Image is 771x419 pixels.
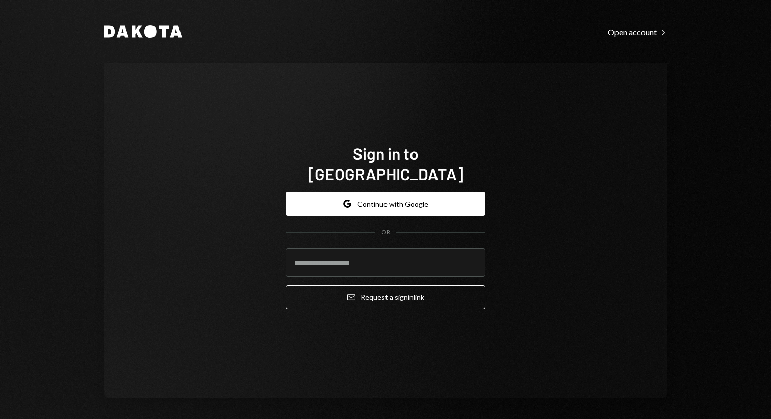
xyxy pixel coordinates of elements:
a: Open account [608,26,667,37]
button: Request a signinlink [286,285,485,309]
div: OR [381,228,390,237]
button: Continue with Google [286,192,485,216]
h1: Sign in to [GEOGRAPHIC_DATA] [286,143,485,184]
div: Open account [608,27,667,37]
